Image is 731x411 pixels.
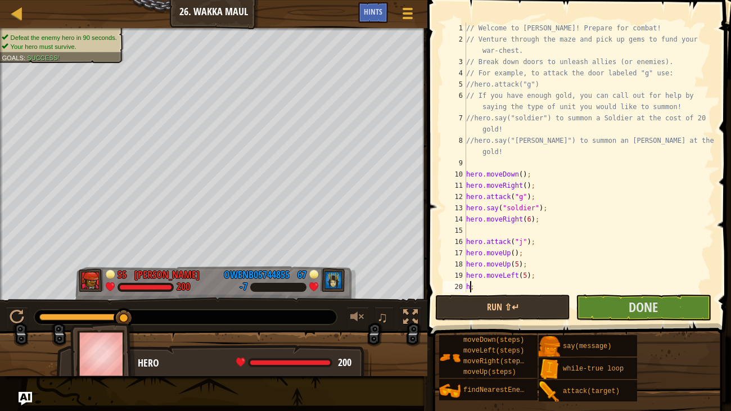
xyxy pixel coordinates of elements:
[563,387,620,395] span: attack(target)
[295,268,306,278] div: 67
[443,112,466,135] div: 7
[443,135,466,157] div: 8
[138,356,360,371] div: Hero
[576,295,711,320] button: Done
[443,202,466,214] div: 13
[443,292,466,304] div: 21
[539,336,560,358] img: portrait.png
[24,54,27,61] span: :
[364,6,382,17] span: Hints
[443,247,466,259] div: 17
[463,347,524,355] span: moveLeft(steps)
[394,2,422,29] button: Show game menu
[27,54,59,61] span: Success!
[321,269,345,292] img: thang_avatar_frame.png
[443,236,466,247] div: 16
[346,307,369,330] button: Adjust volume
[539,359,560,380] img: portrait.png
[79,269,103,292] img: thang_avatar_frame.png
[177,282,190,292] div: 200
[2,33,116,42] li: Defeat the enemy hero in 90 seconds.
[439,380,461,401] img: portrait.png
[11,43,76,50] span: Your hero must survive.
[2,42,116,51] li: Your hero must survive.
[463,386,536,394] span: findNearestEnemy()
[443,67,466,79] div: 4
[443,22,466,34] div: 1
[377,309,388,326] span: ♫
[134,268,200,282] div: [PERSON_NAME]
[70,323,136,385] img: thang_avatar_frame.png
[443,56,466,67] div: 3
[2,54,24,61] span: Goals
[439,347,461,368] img: portrait.png
[224,268,290,282] div: OwenB05744855
[374,307,394,330] button: ♫
[118,268,129,278] div: 55
[443,270,466,281] div: 19
[443,90,466,112] div: 6
[539,381,560,403] img: portrait.png
[435,295,570,320] button: Run ⇧↵
[6,307,28,330] button: Ctrl + P: Play
[338,355,351,369] span: 200
[19,392,32,405] button: Ask AI
[443,281,466,292] div: 20
[443,180,466,191] div: 11
[240,282,247,292] div: -7
[236,358,351,368] div: health: 200 / 200 (+0.13/s)
[399,307,422,330] button: Toggle fullscreen
[11,34,117,41] span: Defeat the enemy hero in 90 seconds.
[463,368,516,376] span: moveUp(steps)
[443,191,466,202] div: 12
[463,358,528,365] span: moveRight(steps)
[563,342,611,350] span: say(message)
[443,214,466,225] div: 14
[443,169,466,180] div: 10
[443,34,466,56] div: 2
[443,157,466,169] div: 9
[443,79,466,90] div: 5
[629,298,658,316] span: Done
[463,336,524,344] span: moveDown(steps)
[443,259,466,270] div: 18
[443,225,466,236] div: 15
[563,365,624,373] span: while-true loop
